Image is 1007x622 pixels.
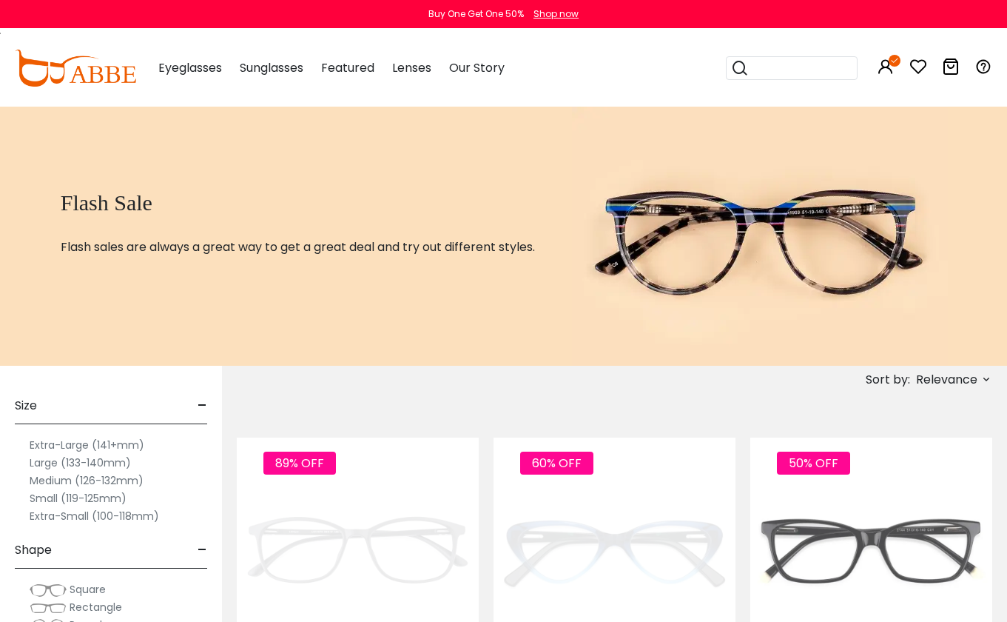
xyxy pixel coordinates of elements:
[198,532,207,568] span: -
[30,472,144,489] label: Medium (126-132mm)
[263,452,336,475] span: 89% OFF
[61,238,535,256] p: Flash sales are always a great way to get a great deal and try out different styles.
[916,367,977,393] span: Relevance
[572,107,948,366] img: flash sale
[15,532,52,568] span: Shape
[70,582,106,597] span: Square
[30,583,67,598] img: Square.png
[61,190,535,216] h1: Flash Sale
[494,491,735,612] img: Blue Hannah - Acetate ,Universal Bridge Fit
[15,50,136,87] img: abbeglasses.com
[449,59,505,76] span: Our Story
[30,601,67,615] img: Rectangle.png
[30,436,144,454] label: Extra-Large (141+mm)
[240,59,303,76] span: Sunglasses
[777,452,850,475] span: 50% OFF
[321,59,374,76] span: Featured
[392,59,431,76] span: Lenses
[750,491,992,612] img: Black RingGold - Acetate ,Eyeglasses
[30,507,159,525] label: Extra-Small (100-118mm)
[15,388,37,424] span: Size
[866,371,910,388] span: Sort by:
[198,388,207,424] span: -
[70,600,122,615] span: Rectangle
[237,491,479,612] img: Matte-black Teloain - TR ,Light Weight
[533,7,579,21] div: Shop now
[30,454,131,472] label: Large (133-140mm)
[520,452,593,475] span: 60% OFF
[30,489,127,507] label: Small (119-125mm)
[158,59,222,76] span: Eyeglasses
[526,7,579,20] a: Shop now
[428,7,524,21] div: Buy One Get One 50%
